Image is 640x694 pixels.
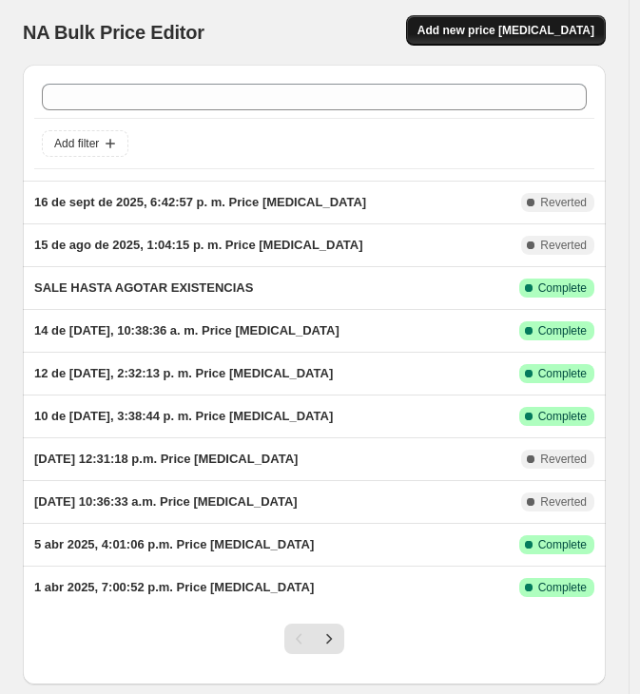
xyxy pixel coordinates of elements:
[538,323,587,338] span: Complete
[540,494,587,510] span: Reverted
[54,136,99,151] span: Add filter
[34,280,253,295] span: SALE HASTA AGOTAR EXISTENCIAS
[540,238,587,253] span: Reverted
[34,494,298,509] span: [DATE] 10:36:33 a.m. Price [MEDICAL_DATA]
[406,15,606,46] button: Add new price [MEDICAL_DATA]
[314,624,344,654] button: Next
[34,195,366,209] span: 16 de sept de 2025, 6:42:57 p. m. Price [MEDICAL_DATA]
[538,366,587,381] span: Complete
[34,452,298,466] span: [DATE] 12:31:18 p.m. Price [MEDICAL_DATA]
[540,452,587,467] span: Reverted
[538,580,587,595] span: Complete
[34,238,363,252] span: 15 de ago de 2025, 1:04:15 p. m. Price [MEDICAL_DATA]
[23,22,204,43] span: NA Bulk Price Editor
[34,323,339,337] span: 14 de [DATE], 10:38:36 a. m. Price [MEDICAL_DATA]
[34,537,314,551] span: 5 abr 2025, 4:01:06 p.m. Price [MEDICAL_DATA]
[34,409,333,423] span: 10 de [DATE], 3:38:44 p. m. Price [MEDICAL_DATA]
[34,580,314,594] span: 1 abr 2025, 7:00:52 p.m. Price [MEDICAL_DATA]
[540,195,587,210] span: Reverted
[538,409,587,424] span: Complete
[284,624,344,654] nav: Pagination
[538,280,587,296] span: Complete
[42,130,128,157] button: Add filter
[538,537,587,552] span: Complete
[34,366,333,380] span: 12 de [DATE], 2:32:13 p. m. Price [MEDICAL_DATA]
[417,23,594,38] span: Add new price [MEDICAL_DATA]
